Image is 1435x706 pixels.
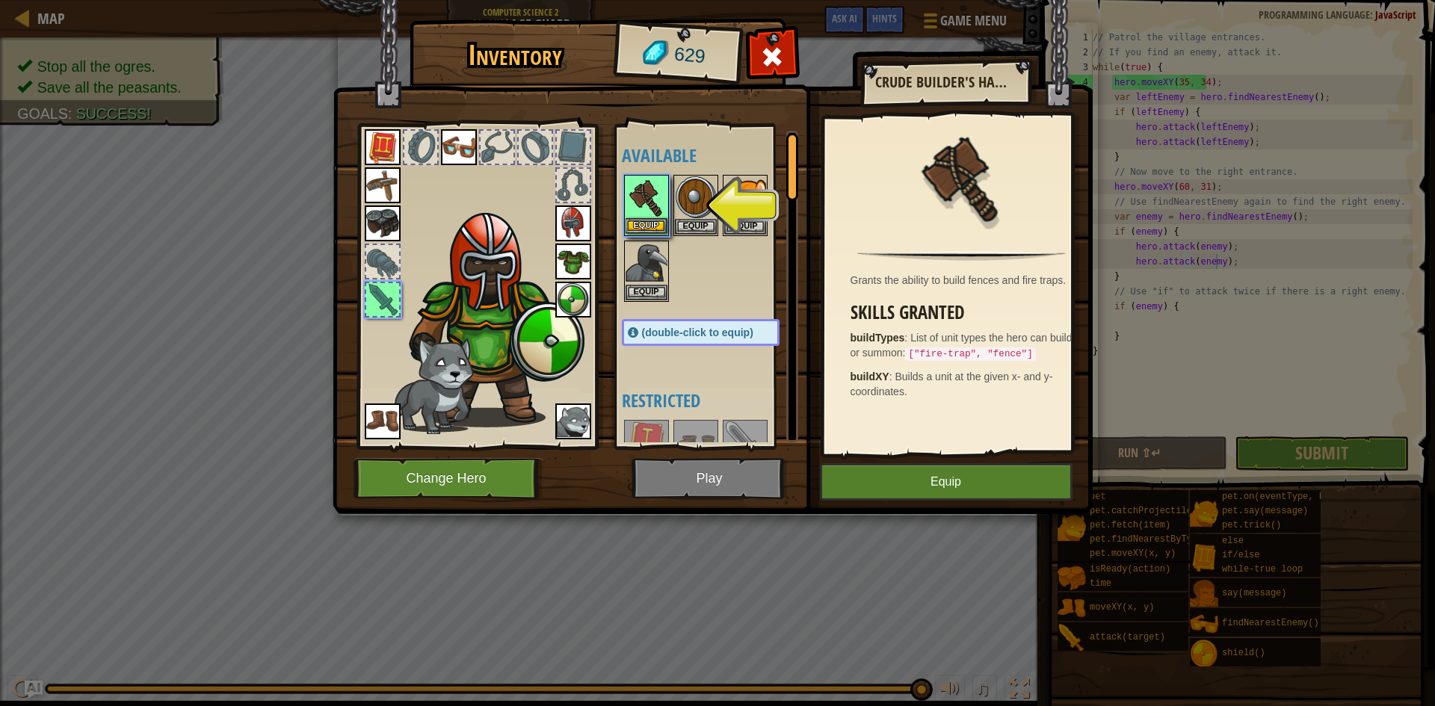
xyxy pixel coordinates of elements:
img: hr.png [857,251,1065,261]
img: portrait.png [913,128,1010,226]
button: Change Hero [354,458,543,499]
h4: Available [622,146,809,165]
h2: Crude Builder's Hammer [875,74,1016,90]
span: : [889,371,895,383]
h1: Inventory [420,40,611,71]
button: Equip [626,285,667,300]
span: : [904,332,910,344]
img: portrait.png [365,129,401,165]
img: portrait.png [555,244,591,279]
img: male.png [402,210,585,427]
img: portrait.png [555,282,591,318]
img: portrait.png [626,242,667,284]
strong: buildTypes [851,332,905,344]
h3: Skills Granted [851,303,1081,323]
img: portrait.png [555,205,591,241]
button: Equip [626,218,667,234]
img: portrait.png [675,176,717,218]
span: List of unit types the hero can build or summon: [851,332,1073,359]
img: portrait.png [626,176,667,218]
span: 629 [673,41,706,70]
code: ["fire-trap", "fence"] [905,347,1035,361]
button: Equip [724,219,766,235]
button: Equip [820,463,1073,501]
img: portrait.png [365,167,401,203]
button: Equip [675,219,717,235]
img: portrait.png [365,205,401,241]
img: Gordon-Head.png [402,208,587,427]
img: wolf-pup-paper-doll.png [390,337,474,434]
img: portrait.png [724,176,766,218]
img: portrait.png [365,403,401,439]
img: portrait.png [626,421,667,463]
span: Builds a unit at the given x- and y-coordinates. [851,371,1053,397]
strong: buildXY [851,371,889,383]
img: portrait.png [724,421,766,463]
h4: Restricted [622,391,809,410]
div: Grants the ability to build fences and fire traps. [851,273,1081,288]
img: portrait.png [555,403,591,439]
span: (double-click to equip) [642,326,753,338]
img: portrait.png [441,129,477,165]
img: portrait.png [675,421,717,463]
